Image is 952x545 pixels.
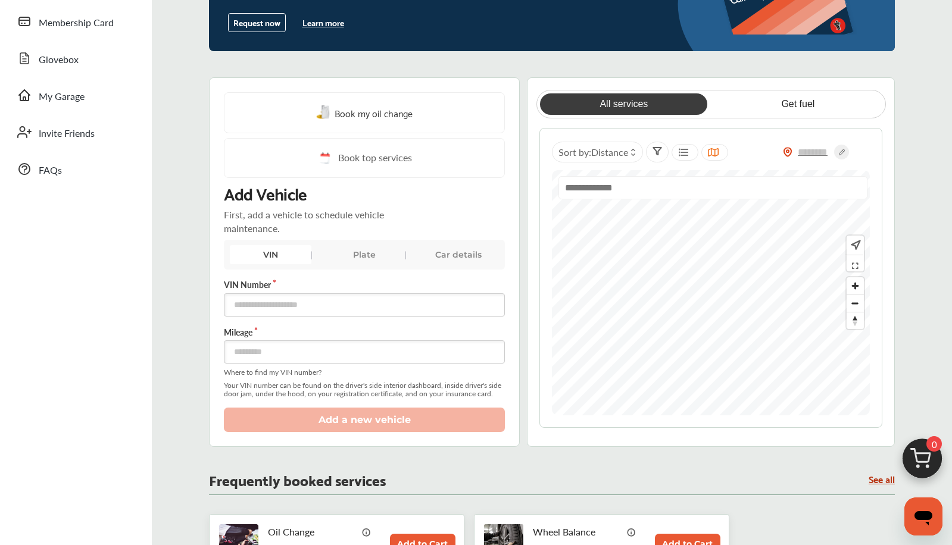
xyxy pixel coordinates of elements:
[540,93,707,115] a: All services
[558,145,628,159] span: Sort by :
[627,527,636,537] img: info_icon_vector.svg
[11,6,140,37] a: Membership Card
[209,474,386,485] p: Frequently booked services
[11,117,140,148] a: Invite Friends
[847,295,864,312] button: Zoom out
[552,170,870,415] canvas: Map
[39,126,95,142] span: Invite Friends
[39,52,79,68] span: Glovebox
[591,145,628,159] span: Distance
[323,245,405,264] div: Plate
[224,278,505,290] label: VIN Number
[362,527,372,537] img: info_icon_vector.svg
[533,526,622,537] p: Wheel Balance
[417,245,499,264] div: Car details
[904,497,942,535] iframe: Button to launch messaging window
[224,368,505,377] span: Where to find my VIN number?
[847,312,864,329] button: Reset bearing to north
[338,151,412,165] span: Book top services
[39,15,114,31] span: Membership Card
[224,208,421,235] p: First, add a vehicle to schedule vehicle maintenance.
[228,13,286,32] button: Request now
[894,433,951,490] img: cart_icon.3d0951e8.svg
[335,105,413,121] span: Book my oil change
[224,326,505,338] label: Mileage
[268,526,357,537] p: Oil Change
[11,43,140,74] a: Glovebox
[926,436,942,452] span: 0
[224,381,505,398] span: Your VIN number can be found on the driver's side interior dashboard, inside driver's side door j...
[848,239,861,252] img: recenter.ce011a49.svg
[230,245,311,264] div: VIN
[39,89,85,105] span: My Garage
[298,14,349,32] button: Learn more
[39,163,62,178] span: FAQs
[224,183,307,203] p: Add Vehicle
[783,147,792,157] img: location_vector_orange.38f05af8.svg
[869,474,895,484] a: See all
[714,93,882,115] a: Get fuel
[11,80,140,111] a: My Garage
[847,277,864,295] button: Zoom in
[316,105,413,121] a: Book my oil change
[317,151,332,165] img: cal_icon.0803b883.svg
[11,154,140,184] a: FAQs
[224,138,505,178] a: Book top services
[316,105,332,120] img: oil-change.e5047c97.svg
